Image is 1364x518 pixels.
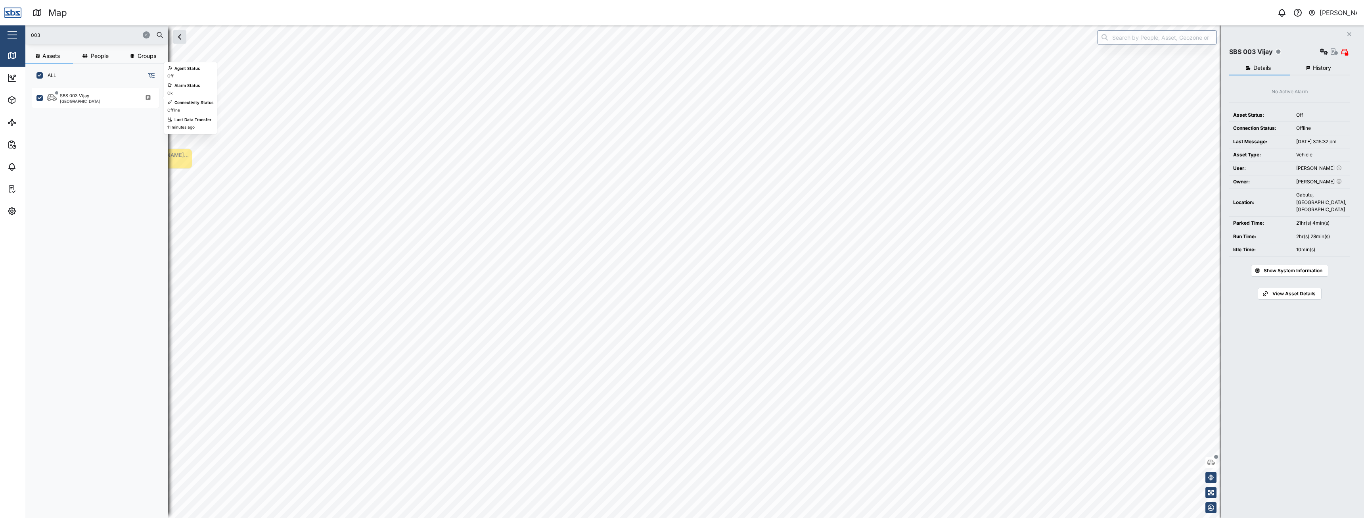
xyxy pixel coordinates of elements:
[174,83,200,89] div: Alarm Status
[1296,246,1346,254] div: 10min(s)
[1296,138,1346,146] div: [DATE] 3:15:32 pm
[1233,199,1288,206] div: Location:
[1233,178,1288,186] div: Owner:
[1233,125,1288,132] div: Connection Status:
[1296,233,1346,241] div: 2hr(s) 28min(s)
[1296,112,1346,119] div: Off
[167,90,172,96] div: Ok
[1296,165,1346,172] div: [PERSON_NAME]
[1296,151,1346,159] div: Vehicle
[1253,65,1271,71] span: Details
[174,100,214,106] div: Connectivity Status
[21,140,48,149] div: Reports
[21,162,45,171] div: Alarms
[21,118,40,127] div: Sites
[21,96,45,104] div: Assets
[1233,138,1288,146] div: Last Message:
[1296,220,1346,227] div: 21hr(s) 4min(s)
[167,124,195,131] div: 11 minutes ago
[167,107,180,114] div: Offline
[1272,288,1316,299] span: View Asset Details
[60,92,89,99] div: SBS 003 Vijay
[30,29,163,41] input: Search assets or drivers
[167,73,174,79] div: Off
[1272,88,1308,96] div: No Active Alarm
[1296,191,1346,214] div: Gabutu, [GEOGRAPHIC_DATA], [GEOGRAPHIC_DATA]
[1229,47,1273,57] div: SBS 003 Vijay
[48,6,67,20] div: Map
[1313,65,1331,71] span: History
[42,53,60,59] span: Assets
[43,72,56,79] label: ALL
[21,207,49,216] div: Settings
[1296,178,1346,186] div: [PERSON_NAME]
[91,53,109,59] span: People
[1264,265,1322,276] span: Show System Information
[1233,151,1288,159] div: Asset Type:
[1296,125,1346,132] div: Offline
[1233,165,1288,172] div: User:
[1233,233,1288,241] div: Run Time:
[1320,8,1358,18] div: [PERSON_NAME]
[1098,30,1216,44] input: Search by People, Asset, Geozone or Place
[1233,220,1288,227] div: Parked Time:
[174,117,211,123] div: Last Data Transfer
[32,85,168,512] div: grid
[21,51,38,60] div: Map
[60,99,100,103] div: [GEOGRAPHIC_DATA]
[138,53,156,59] span: Groups
[21,73,56,82] div: Dashboard
[21,185,42,193] div: Tasks
[25,25,1364,518] canvas: Map
[4,4,21,21] img: Main Logo
[1233,246,1288,254] div: Idle Time:
[1258,288,1321,300] a: View Asset Details
[1233,112,1288,119] div: Asset Status:
[1308,7,1358,18] button: [PERSON_NAME]
[1251,265,1328,277] button: Show System Information
[174,65,200,72] div: Agent Status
